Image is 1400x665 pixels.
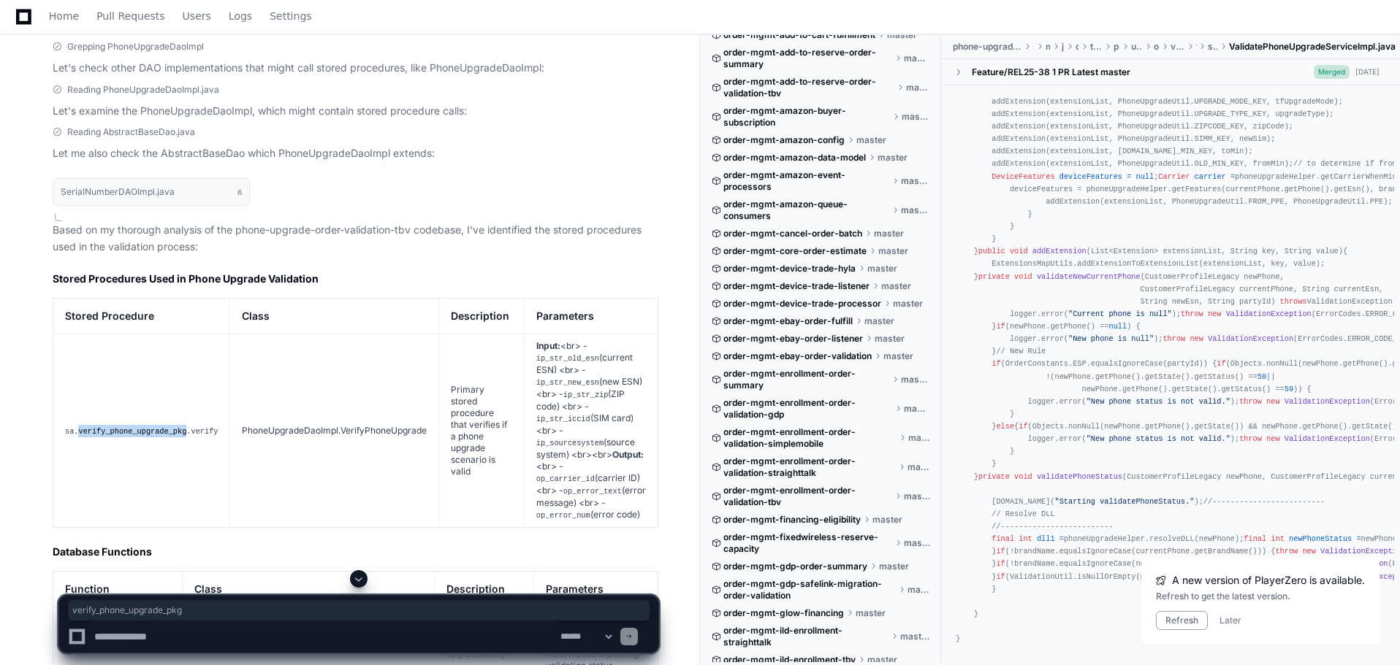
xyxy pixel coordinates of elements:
span: order-mgmt-ebay-order-fulfill [723,315,853,327]
span: private [978,472,1010,481]
span: order-mgmt-amazon-config [723,134,845,146]
span: private [978,272,1010,281]
span: null [1108,322,1127,331]
code: sa.verify_phone_upgrade_pkg.verify [65,427,218,436]
span: service [1208,41,1217,53]
span: order-mgmt-amazon-buyer-subscription [723,105,890,128]
span: master [867,263,897,274]
span: throw [1275,547,1298,556]
span: Carrier [1158,172,1190,181]
code: ip_str_old_esn [536,354,599,363]
code: ip_str_zip [563,391,609,399]
p: Let me also check the AbstractBaseDao which PhoneUpgradeDaoImpl extends: [53,145,658,162]
span: new [1208,310,1221,318]
span: master [864,315,894,327]
span: order-mgmt-ebay-order-validation [723,350,872,362]
span: "Current phone is null" [1068,310,1172,318]
span: order [1154,41,1159,53]
span: master [881,280,911,292]
span: master [887,29,917,41]
span: master [872,514,902,526]
div: Feature/REL25-38 1 PR Latest master [972,66,1130,78]
span: order-mgmt-amazon-data-model [723,152,866,164]
span: //------------------------- [1203,497,1325,506]
span: = [1127,172,1131,181]
span: if [996,559,1005,568]
span: public [978,247,1005,255]
code: ip_str_new_esn [536,378,599,387]
td: <br> - (current ESN) <br> - (new ESN) <br> - (ZIP code) <br> - (SIM card) <br> - (source system) ... [524,334,658,528]
p: Based on my thorough analysis of the phone-upgrade-order-validation-tbv codebase, I've identified... [53,222,658,255]
span: order-mgmt-enrollment-order-validation-simplemobile [723,426,897,450]
span: "Starting validatePhoneStatus." [1055,497,1195,506]
span: 50 [1258,372,1266,381]
span: master [901,175,930,187]
span: order-mgmt-enrollment-order-validation-straighttalk [723,455,896,479]
span: validation [1171,41,1184,53]
span: if [1019,422,1027,431]
span: Users [183,12,211,20]
span: tbv [1196,41,1197,53]
span: ValidationException [1285,434,1370,443]
span: master [878,152,908,164]
td: PhoneUpgradeDaoImpl.VerifyPhoneUpgrade [230,334,439,528]
span: master [908,432,931,444]
span: order-mgmt-device-trade-hyla [723,263,856,274]
span: tracfone [1090,41,1102,53]
span: upgrade [1131,41,1142,53]
button: Later [1220,615,1241,626]
span: if [996,322,1005,331]
span: Grepping PhoneUpgradeDaoImpl [67,41,204,53]
span: final [1244,534,1266,543]
span: src [1033,41,1034,53]
span: addExtension [1032,247,1087,255]
span: (List<Extension> extensionList, String key, String value) [1087,247,1343,255]
span: master [879,561,909,572]
span: java [1062,41,1064,53]
span: ValidationException [1208,334,1293,343]
span: order-mgmt-add-to-reserve-order-validation-tbv [723,76,894,99]
span: new [1266,397,1279,406]
span: throws [1280,297,1307,306]
span: master [878,245,908,257]
span: int [1019,534,1032,543]
h2: Stored Procedures Used in Phone Upgrade Validation [53,272,658,286]
span: order-mgmt-add-to-reserve-order-summary [723,47,892,70]
span: throw [1239,434,1262,443]
span: = [1356,534,1361,543]
span: // New Rule [996,347,1046,355]
span: master [908,461,930,473]
button: SerialNumberDAOImpl.java6 [53,178,250,206]
span: Reading PhoneUpgradeDaoImpl.java [67,84,219,96]
span: A new version of PlayerZero is available. [1172,573,1365,588]
span: 59 [1285,385,1293,393]
strong: Output: [612,449,644,460]
td: Primary stored procedure that verifies if a phone upgrade scenario is valid [439,334,524,528]
span: newPhoneStatus [1289,534,1352,543]
span: new [1266,434,1279,443]
span: ValidationException [1285,397,1370,406]
span: order-mgmt-device-trade-processor [723,298,881,310]
span: ValidationException [1226,310,1312,318]
span: verify_phone_upgrade_pkg [72,604,645,616]
span: (CustomerProfileLegacy newPhone, CustomerProfileLegacy currentPhone, String currentEsn, String ne... [956,272,1383,306]
span: order-mgmt-enrollment-order-summary [723,368,889,391]
span: order-mgmt-cancel-order-batch [723,228,862,239]
span: 6 [237,186,242,198]
span: void [1014,272,1032,281]
span: master [904,403,930,415]
span: master [875,333,905,345]
span: order-mgmt-enrollment-order-validation-gdp [723,397,892,420]
span: Merged [1314,65,1350,79]
span: master [901,374,930,385]
span: carrier [1195,172,1226,181]
span: new [1302,547,1315,556]
span: void [1014,472,1032,481]
span: int [1271,534,1284,543]
span: phone-upgrade-order-validation-tbv [953,41,1022,53]
span: order-mgmt-fixedwireless-reserve-capacity [723,531,892,555]
span: master [906,82,930,93]
span: new [1190,334,1203,343]
span: //------------------------- [992,522,1113,531]
span: master [883,350,913,362]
